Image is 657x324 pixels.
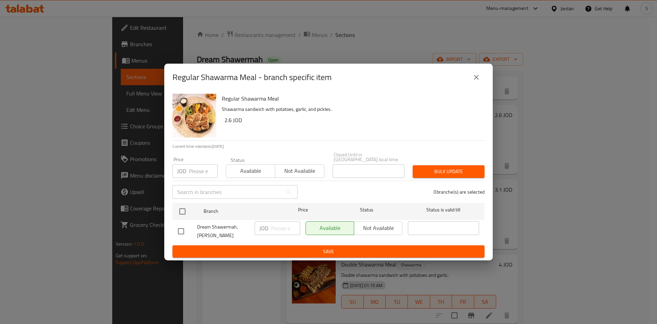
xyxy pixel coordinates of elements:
[280,206,326,214] span: Price
[434,189,485,195] p: 0 branche(s) are selected
[259,224,268,232] p: JOD
[331,206,402,214] span: Status
[224,115,479,125] h6: 2.6 JOD
[271,221,300,235] input: Please enter price
[222,94,479,103] h6: Regular Shawarma Meal
[226,164,275,178] button: Available
[172,72,332,83] h2: Regular Shawarma Meal - branch specific item
[172,143,485,150] p: Current time in Jordan is [DATE]
[172,185,282,199] input: Search in branches
[177,167,186,175] p: JOD
[275,164,324,178] button: Not available
[204,207,275,216] span: Branch
[413,165,485,178] button: Bulk update
[278,166,321,176] span: Not available
[222,105,479,114] p: Shawarma sandwich with potatoes, garlic, and pickles.
[172,245,485,258] button: Save
[229,166,272,176] span: Available
[172,94,216,138] img: Regular Shawarma Meal
[418,167,479,176] span: Bulk update
[468,69,485,86] button: close
[189,164,218,178] input: Please enter price
[178,247,479,256] span: Save
[408,206,479,214] span: Status is valid till
[197,223,249,240] span: Dream Shawermah, [PERSON_NAME]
